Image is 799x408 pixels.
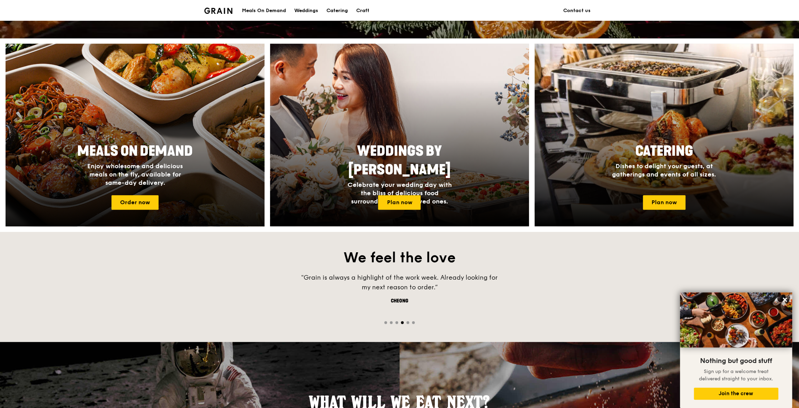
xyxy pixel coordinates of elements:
[77,143,193,160] span: Meals On Demand
[348,143,451,178] span: Weddings by [PERSON_NAME]
[635,143,693,160] span: Catering
[356,0,369,21] div: Craft
[699,369,773,382] span: Sign up for a welcome treat delivered straight to your inbox.
[378,195,421,210] a: Plan now
[6,44,264,226] a: Meals On DemandEnjoy wholesome and delicious meals on the fly, available for same-day delivery.Or...
[296,298,503,305] div: Cheong
[412,321,415,324] span: Go to slide 6
[559,0,595,21] a: Contact us
[204,8,232,14] img: Grain
[384,321,387,324] span: Go to slide 1
[680,292,792,347] img: DSC07876-Edit02-Large.jpeg
[296,273,503,292] div: "Grain is always a highlight of the work week. Already looking for my next reason to order.”
[535,44,793,226] a: CateringDishes to delight your guests, at gatherings and events of all sizes.Plan now
[700,357,772,365] span: Nothing but good stuff
[779,294,790,305] button: Close
[406,321,409,324] span: Go to slide 5
[242,0,286,21] div: Meals On Demand
[111,195,159,210] a: Order now
[290,0,322,21] a: Weddings
[390,321,393,324] span: Go to slide 2
[694,388,778,400] button: Join the crew
[395,321,398,324] span: Go to slide 3
[87,162,183,187] span: Enjoy wholesome and delicious meals on the fly, available for same-day delivery.
[322,0,352,21] a: Catering
[535,44,793,226] img: catering-card.e1cfaf3e.jpg
[401,321,404,324] span: Go to slide 4
[643,195,685,210] a: Plan now
[612,162,716,178] span: Dishes to delight your guests, at gatherings and events of all sizes.
[270,44,529,226] a: Weddings by [PERSON_NAME]Celebrate your wedding day with the bliss of delicious food surrounded b...
[326,0,348,21] div: Catering
[270,44,529,226] img: weddings-card.4f3003b8.jpg
[352,0,374,21] a: Craft
[347,181,451,205] span: Celebrate your wedding day with the bliss of delicious food surrounded by your loved ones.
[294,0,318,21] div: Weddings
